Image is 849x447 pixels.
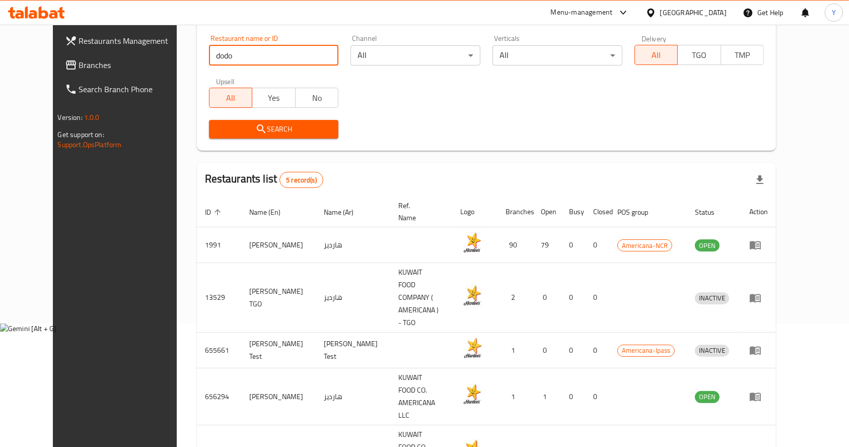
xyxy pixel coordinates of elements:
[57,53,195,77] a: Branches
[452,197,498,227] th: Logo
[316,263,390,333] td: هارديز
[58,128,104,141] span: Get support on:
[749,239,768,251] div: Menu
[748,168,772,192] div: Export file
[241,263,316,333] td: [PERSON_NAME] TGO
[58,138,122,151] a: Support.OpsPlatform
[197,227,241,263] td: 1991
[533,197,561,227] th: Open
[249,206,294,218] span: Name (En)
[398,200,440,224] span: Ref. Name
[460,382,485,407] img: Hardee's
[79,83,187,95] span: Search Branch Phone
[209,120,339,139] button: Search
[460,283,485,308] img: Hardee's TGO
[695,206,728,218] span: Status
[682,48,717,62] span: TGO
[209,11,764,26] h2: Restaurant search
[460,230,485,256] img: Hardee's
[617,206,661,218] span: POS group
[695,292,729,304] span: INACTIVE
[725,48,760,62] span: TMP
[561,333,585,368] td: 0
[498,263,533,333] td: 2
[350,45,480,66] div: All
[209,88,253,108] button: All
[197,263,241,333] td: 13529
[677,45,721,65] button: TGO
[561,368,585,425] td: 0
[533,333,561,368] td: 0
[280,175,323,185] span: 5 record(s)
[561,197,585,227] th: Busy
[216,78,235,85] label: Upsell
[390,368,452,425] td: KUWAIT FOOD CO. AMERICANA LLC
[498,333,533,368] td: 1
[749,344,768,356] div: Menu
[585,227,609,263] td: 0
[533,263,561,333] td: 0
[749,292,768,304] div: Menu
[324,206,367,218] span: Name (Ar)
[832,7,836,18] span: Y
[551,7,613,19] div: Menu-management
[695,345,729,356] span: INACTIVE
[241,368,316,425] td: [PERSON_NAME]
[561,263,585,333] td: 0
[634,45,678,65] button: All
[695,240,720,251] span: OPEN
[57,77,195,101] a: Search Branch Phone
[561,227,585,263] td: 0
[300,91,335,105] span: No
[639,48,674,62] span: All
[214,91,249,105] span: All
[316,227,390,263] td: هارديز
[618,240,672,251] span: Americana-NCR
[279,172,323,188] div: Total records count
[79,59,187,71] span: Branches
[660,7,727,18] div: [GEOGRAPHIC_DATA]
[252,88,296,108] button: Yes
[695,391,720,403] span: OPEN
[197,333,241,368] td: 655661
[533,227,561,263] td: 79
[256,91,292,105] span: Yes
[585,197,609,227] th: Closed
[217,123,331,136] span: Search
[295,88,339,108] button: No
[84,111,100,124] span: 1.0.0
[197,368,241,425] td: 656294
[749,391,768,403] div: Menu
[57,29,195,53] a: Restaurants Management
[205,206,224,218] span: ID
[695,345,729,357] div: INACTIVE
[695,239,720,251] div: OPEN
[205,171,323,188] h2: Restaurants list
[79,35,187,47] span: Restaurants Management
[498,197,533,227] th: Branches
[58,111,83,124] span: Version:
[316,333,390,368] td: [PERSON_NAME] Test
[741,197,776,227] th: Action
[721,45,764,65] button: TMP
[585,263,609,333] td: 0
[498,227,533,263] td: 90
[316,368,390,425] td: هارديز
[585,333,609,368] td: 0
[642,35,667,42] label: Delivery
[209,45,339,66] input: Search for restaurant name or ID..
[618,345,674,356] span: Americana-Ipass
[585,368,609,425] td: 0
[241,227,316,263] td: [PERSON_NAME]
[390,263,452,333] td: KUWAIT FOOD COMPANY ( AMERICANA ) - TGO
[695,391,720,403] div: OPEN
[498,368,533,425] td: 1
[533,368,561,425] td: 1
[241,333,316,368] td: [PERSON_NAME] Test
[492,45,622,66] div: All
[460,336,485,361] img: Hardee's Test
